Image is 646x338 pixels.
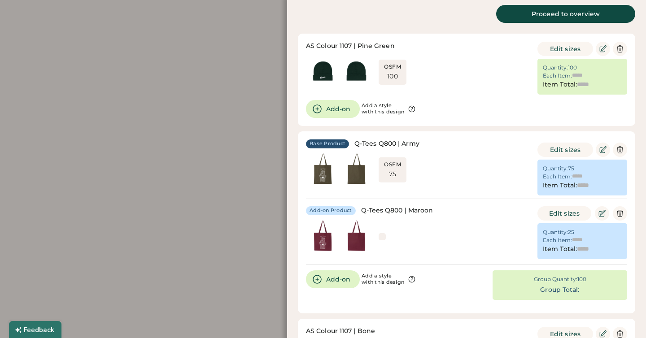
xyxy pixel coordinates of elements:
div: 100 [577,276,586,283]
div: Q-Tees Q800 | Maroon [361,206,433,215]
div: Add a style with this design [362,103,404,115]
img: generate-image [306,54,340,88]
div: Each Item: [543,72,572,79]
div: Quantity: [543,165,568,172]
div: 25 [568,229,574,236]
button: Delete [613,143,627,157]
div: Base Product [310,140,345,147]
div: OSFM [384,63,401,70]
img: generate-image [340,152,373,186]
button: Edit sizes [537,143,593,157]
div: Each Item: [543,173,572,180]
div: Add a style with this design [362,273,404,286]
img: generate-image [340,54,373,88]
button: Delete [613,42,627,56]
div: 75 [568,165,574,172]
button: Edit Product [596,42,610,56]
div: 75 [389,170,397,179]
button: Delete [613,206,627,221]
div: Item Total: [543,80,577,89]
div: Proceed to overview [507,11,624,17]
div: Group Total: [540,286,579,295]
button: Edit Product [595,206,609,221]
div: Item Total: [543,181,577,190]
button: Add-on [306,270,360,288]
div: Add-on Product [310,207,352,214]
img: generate-image [306,152,340,186]
button: Edit Product [596,143,610,157]
div: AS Colour 1107 | Pine Green [306,42,395,51]
div: Quantity: [543,229,568,236]
button: Edit sizes [537,206,591,221]
button: Add-on [306,100,360,118]
div: Quantity: [543,64,568,71]
div: 100 [568,64,577,71]
div: Group Quantity: [534,276,577,283]
img: generate-image [340,219,373,252]
a: Proceed to overview [496,5,635,23]
div: Each Item: [543,237,572,244]
div: 100 [387,72,398,81]
div: AS Colour 1107 | Bone [306,327,375,336]
button: Edit sizes [537,42,593,56]
div: Q-Tees Q800 | Army [354,139,419,148]
div: OSFM [384,161,401,168]
div: Item Total: [543,245,577,254]
img: generate-image [306,219,340,252]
